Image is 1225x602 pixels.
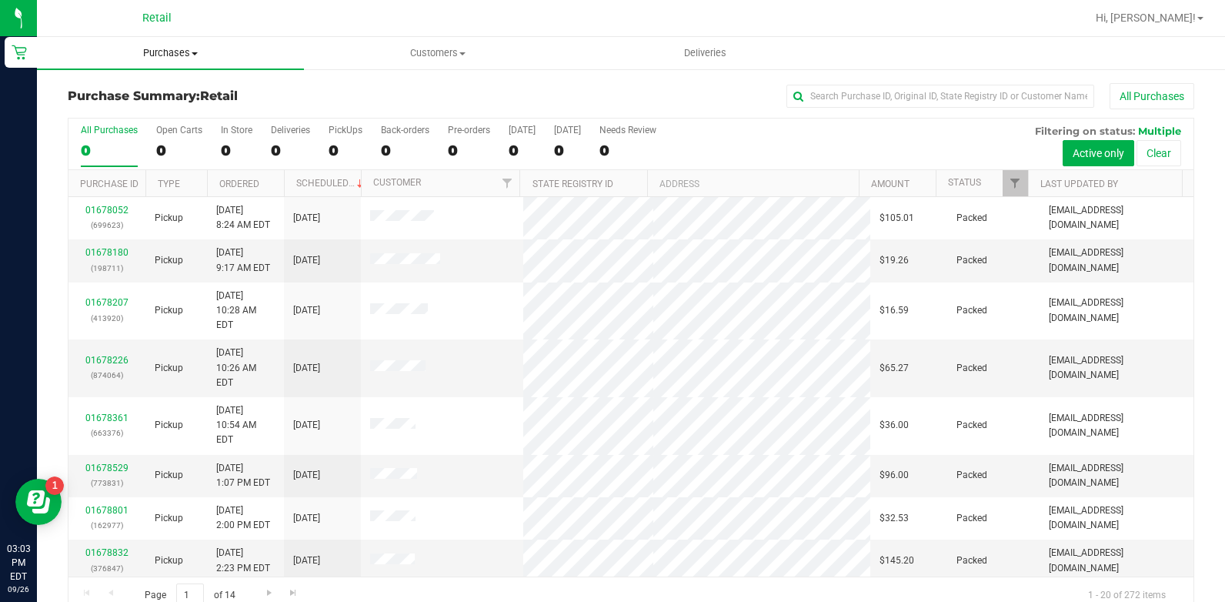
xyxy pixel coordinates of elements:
span: Packed [956,511,987,526]
p: (376847) [78,561,136,576]
div: 0 [448,142,490,159]
span: [EMAIL_ADDRESS][DOMAIN_NAME] [1049,246,1184,275]
span: Pickup [155,303,183,318]
iframe: Resource center [15,479,62,525]
p: (773831) [78,476,136,490]
span: $105.01 [880,211,914,226]
span: Filtering on status: [1035,125,1135,137]
a: Purchase ID [80,179,139,189]
span: [DATE] [293,468,320,483]
span: [DATE] [293,303,320,318]
span: Purchases [37,46,304,60]
span: Retail [142,12,172,25]
span: Hi, [PERSON_NAME]! [1096,12,1196,24]
span: [EMAIL_ADDRESS][DOMAIN_NAME] [1049,296,1184,325]
div: Open Carts [156,125,202,135]
button: All Purchases [1110,83,1194,109]
th: Address [647,170,859,197]
span: Pickup [155,361,183,376]
span: [DATE] [293,211,320,226]
span: Packed [956,418,987,433]
a: Ordered [219,179,259,189]
span: [EMAIL_ADDRESS][DOMAIN_NAME] [1049,203,1184,232]
a: Filter [1003,170,1028,196]
a: 01678052 [85,205,129,216]
span: $36.00 [880,418,909,433]
span: [EMAIL_ADDRESS][DOMAIN_NAME] [1049,546,1184,575]
span: [DATE] 10:28 AM EDT [216,289,275,333]
p: (699623) [78,218,136,232]
span: [DATE] [293,361,320,376]
a: Scheduled [296,178,366,189]
div: 0 [381,142,429,159]
a: Purchases [37,37,304,69]
a: 01678801 [85,505,129,516]
span: Pickup [155,511,183,526]
div: PickUps [329,125,362,135]
span: Packed [956,468,987,483]
button: Clear [1137,140,1181,166]
a: 01678207 [85,297,129,308]
a: Status [948,177,981,188]
input: Search Purchase ID, Original ID, State Registry ID or Customer Name... [786,85,1094,108]
span: [DATE] [293,554,320,568]
a: Customers [304,37,571,69]
a: Type [158,179,180,189]
span: $19.26 [880,253,909,268]
div: [DATE] [554,125,581,135]
div: 0 [156,142,202,159]
span: Packed [956,361,987,376]
a: 01678226 [85,355,129,366]
div: 0 [554,142,581,159]
div: 0 [329,142,362,159]
span: [EMAIL_ADDRESS][DOMAIN_NAME] [1049,411,1184,440]
span: $96.00 [880,468,909,483]
p: 03:03 PM EDT [7,542,30,584]
p: (198711) [78,261,136,276]
span: [DATE] 8:24 AM EDT [216,203,270,232]
span: Pickup [155,211,183,226]
span: $16.59 [880,303,909,318]
div: 0 [599,142,656,159]
span: Pickup [155,468,183,483]
span: [EMAIL_ADDRESS][DOMAIN_NAME] [1049,461,1184,490]
span: [DATE] [293,511,320,526]
span: Packed [956,253,987,268]
span: [DATE] 2:00 PM EDT [216,503,270,533]
span: [DATE] 10:54 AM EDT [216,403,275,448]
span: Pickup [155,554,183,568]
a: State Registry ID [532,179,613,189]
div: 0 [271,142,310,159]
span: [DATE] 1:07 PM EDT [216,461,270,490]
span: [DATE] 10:26 AM EDT [216,346,275,390]
iframe: Resource center unread badge [45,477,64,495]
div: Back-orders [381,125,429,135]
a: Amount [871,179,910,189]
span: Customers [305,46,570,60]
p: (413920) [78,311,136,326]
span: [EMAIL_ADDRESS][DOMAIN_NAME] [1049,353,1184,383]
div: In Store [221,125,252,135]
p: 09/26 [7,584,30,595]
span: Deliveries [663,46,747,60]
a: 01678361 [85,413,129,423]
div: Pre-orders [448,125,490,135]
a: Filter [494,170,519,196]
button: Active only [1063,140,1134,166]
span: [DATE] [293,418,320,433]
a: Deliveries [572,37,839,69]
a: 01678529 [85,463,129,473]
a: Customer [373,177,421,188]
div: Deliveries [271,125,310,135]
span: Packed [956,554,987,568]
a: Last Updated By [1040,179,1118,189]
div: All Purchases [81,125,138,135]
p: (874064) [78,368,136,383]
span: Retail [200,89,238,103]
a: 01678180 [85,247,129,258]
span: Pickup [155,253,183,268]
span: Packed [956,303,987,318]
div: 0 [221,142,252,159]
p: (663376) [78,426,136,440]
